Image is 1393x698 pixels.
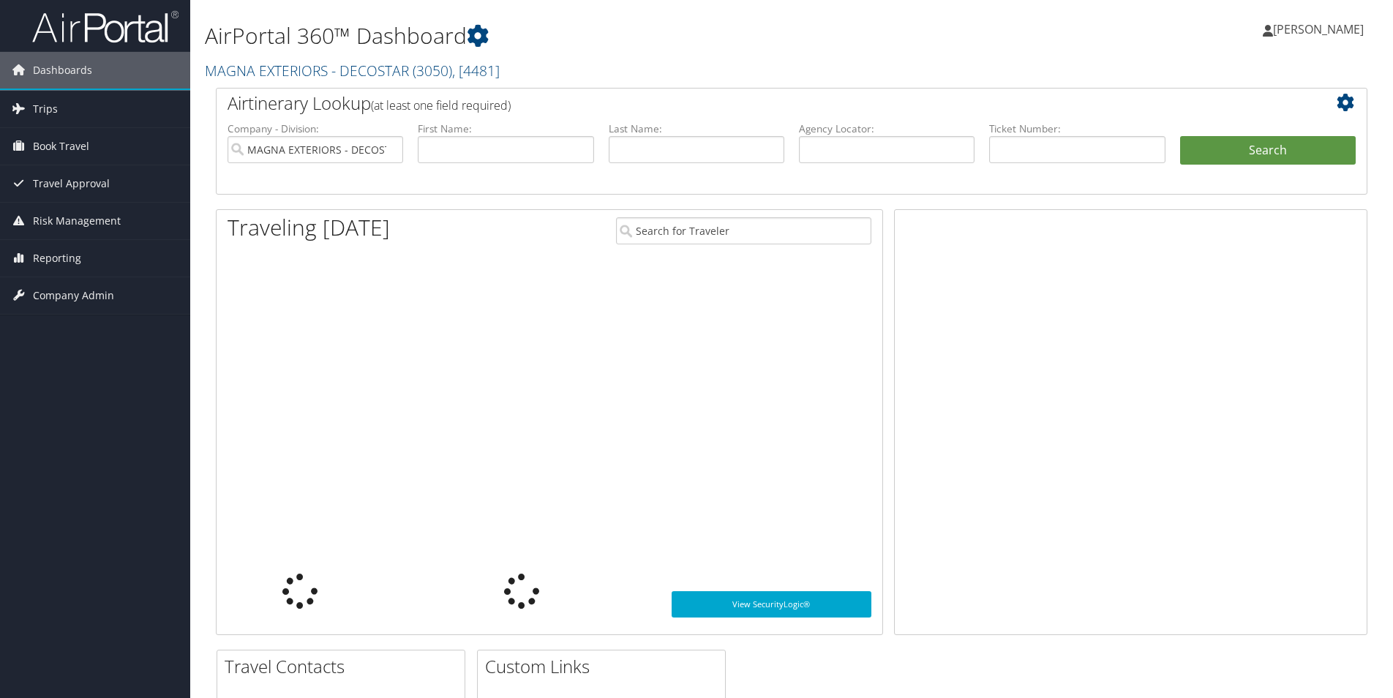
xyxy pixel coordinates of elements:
[228,121,403,136] label: Company - Division:
[371,97,511,113] span: (at least one field required)
[228,91,1260,116] h2: Airtinerary Lookup
[205,61,500,80] a: MAGNA EXTERIORS - DECOSTAR
[32,10,179,44] img: airportal-logo.png
[672,591,871,618] a: View SecurityLogic®
[418,121,593,136] label: First Name:
[616,217,871,244] input: Search for Traveler
[1180,136,1356,165] button: Search
[609,121,784,136] label: Last Name:
[33,52,92,89] span: Dashboards
[33,165,110,202] span: Travel Approval
[485,654,725,679] h2: Custom Links
[33,91,58,127] span: Trips
[799,121,975,136] label: Agency Locator:
[1273,21,1364,37] span: [PERSON_NAME]
[228,212,390,243] h1: Traveling [DATE]
[33,277,114,314] span: Company Admin
[452,61,500,80] span: , [ 4481 ]
[205,20,987,51] h1: AirPortal 360™ Dashboard
[225,654,465,679] h2: Travel Contacts
[989,121,1165,136] label: Ticket Number:
[413,61,452,80] span: ( 3050 )
[33,203,121,239] span: Risk Management
[33,240,81,277] span: Reporting
[1263,7,1378,51] a: [PERSON_NAME]
[33,128,89,165] span: Book Travel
